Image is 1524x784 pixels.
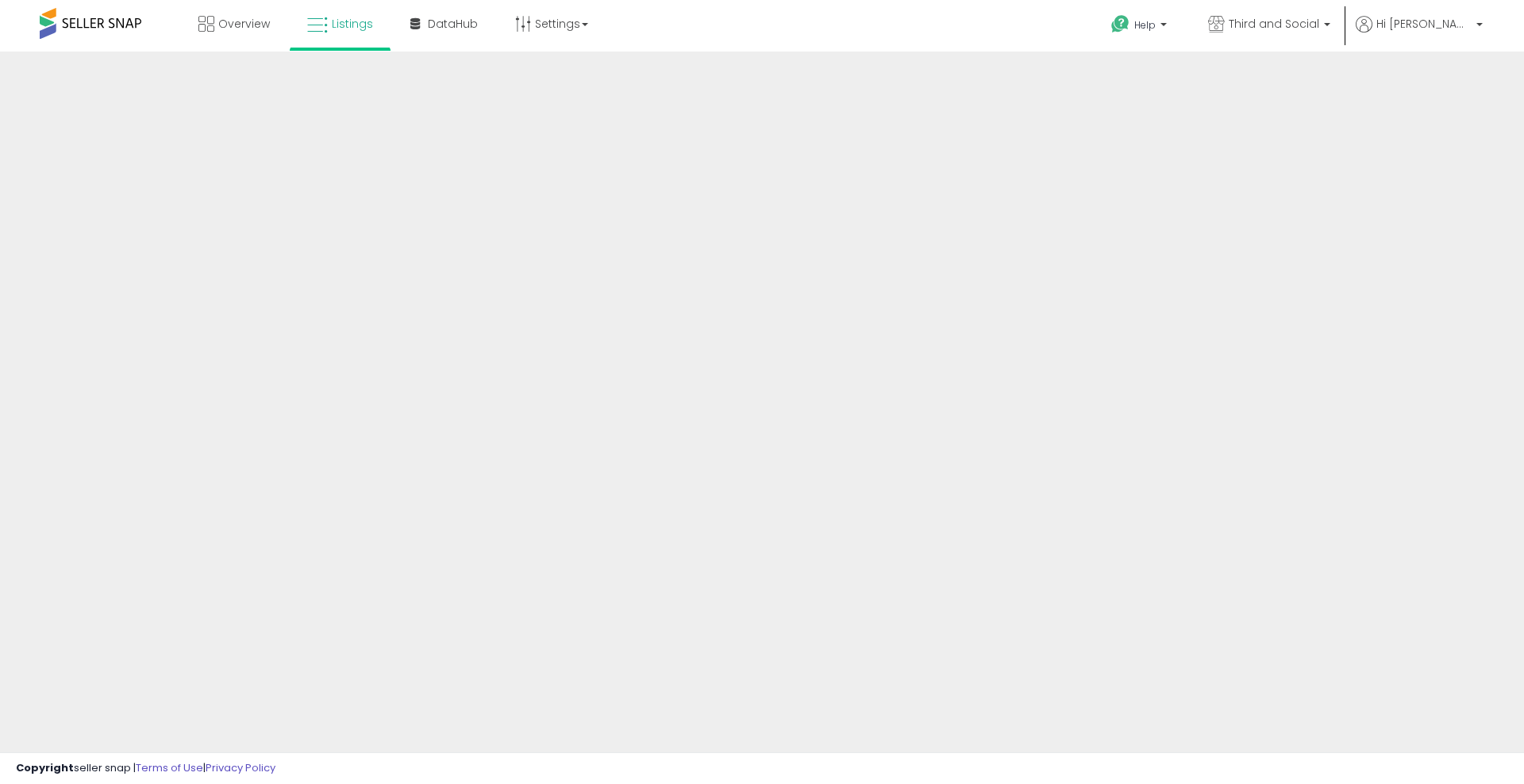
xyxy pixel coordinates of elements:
span: Third and Social [1229,16,1319,32]
a: Hi [PERSON_NAME] [1356,16,1483,52]
span: Hi [PERSON_NAME] [1376,16,1472,32]
span: DataHub [428,16,478,32]
span: Listings [332,16,373,32]
span: Overview [218,16,270,32]
a: Help [1099,2,1183,52]
span: Help [1134,18,1156,32]
i: Get Help [1110,14,1130,34]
